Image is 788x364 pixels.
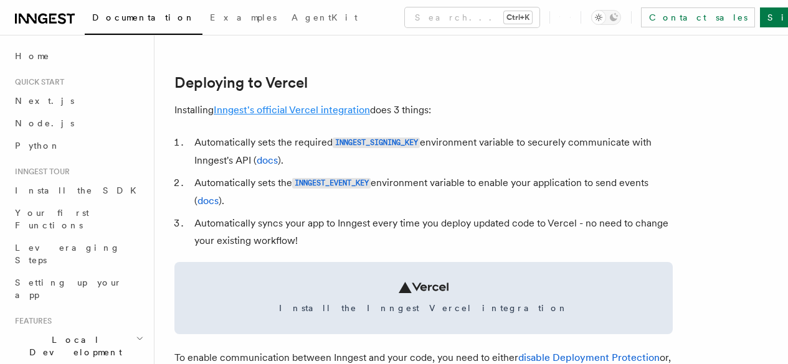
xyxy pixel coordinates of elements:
a: Examples [202,4,284,34]
span: AgentKit [292,12,358,22]
a: docs [257,154,278,166]
code: INNGEST_EVENT_KEY [292,178,371,189]
a: INNGEST_EVENT_KEY [292,177,371,189]
span: Inngest tour [10,167,70,177]
button: Toggle dark mode [591,10,621,25]
span: Install the SDK [15,185,144,195]
span: Setting up your app [15,278,122,300]
a: disable Deployment Protection [518,352,660,363]
a: Install the Inngest Vercel integration [174,262,673,334]
a: docs [197,195,219,207]
span: Quick start [10,77,64,87]
li: Automatically syncs your app to Inngest every time you deploy updated code to Vercel - no need to... [191,215,673,250]
a: AgentKit [284,4,365,34]
a: Your first Functions [10,202,146,236]
a: Contact sales [641,7,755,27]
span: Python [15,141,60,151]
a: Deploying to Vercel [174,74,308,91]
a: Setting up your app [10,271,146,306]
a: Home [10,45,146,67]
span: Install the Inngest Vercel integration [189,302,658,314]
a: Next.js [10,90,146,112]
a: INNGEST_SIGNING_KEY [333,136,420,148]
li: Automatically sets the required environment variable to securely communicate with Inngest's API ( ). [191,134,673,169]
button: Local Development [10,329,146,363]
span: Leveraging Steps [15,243,120,265]
li: Automatically sets the environment variable to enable your application to send events ( ). [191,174,673,210]
span: Features [10,316,52,326]
span: Examples [210,12,277,22]
code: INNGEST_SIGNING_KEY [333,138,420,148]
a: Install the SDK [10,179,146,202]
button: Search...Ctrl+K [405,7,539,27]
a: Leveraging Steps [10,236,146,271]
span: Node.js [15,118,74,128]
a: Inngest's official Vercel integration [214,104,370,116]
span: Local Development [10,334,136,358]
kbd: Ctrl+K [504,11,532,24]
p: Installing does 3 things: [174,101,673,119]
a: Python [10,134,146,157]
a: Node.js [10,112,146,134]
a: Documentation [85,4,202,35]
span: Documentation [92,12,195,22]
span: Home [15,50,50,62]
span: Your first Functions [15,208,89,230]
span: Next.js [15,96,74,106]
